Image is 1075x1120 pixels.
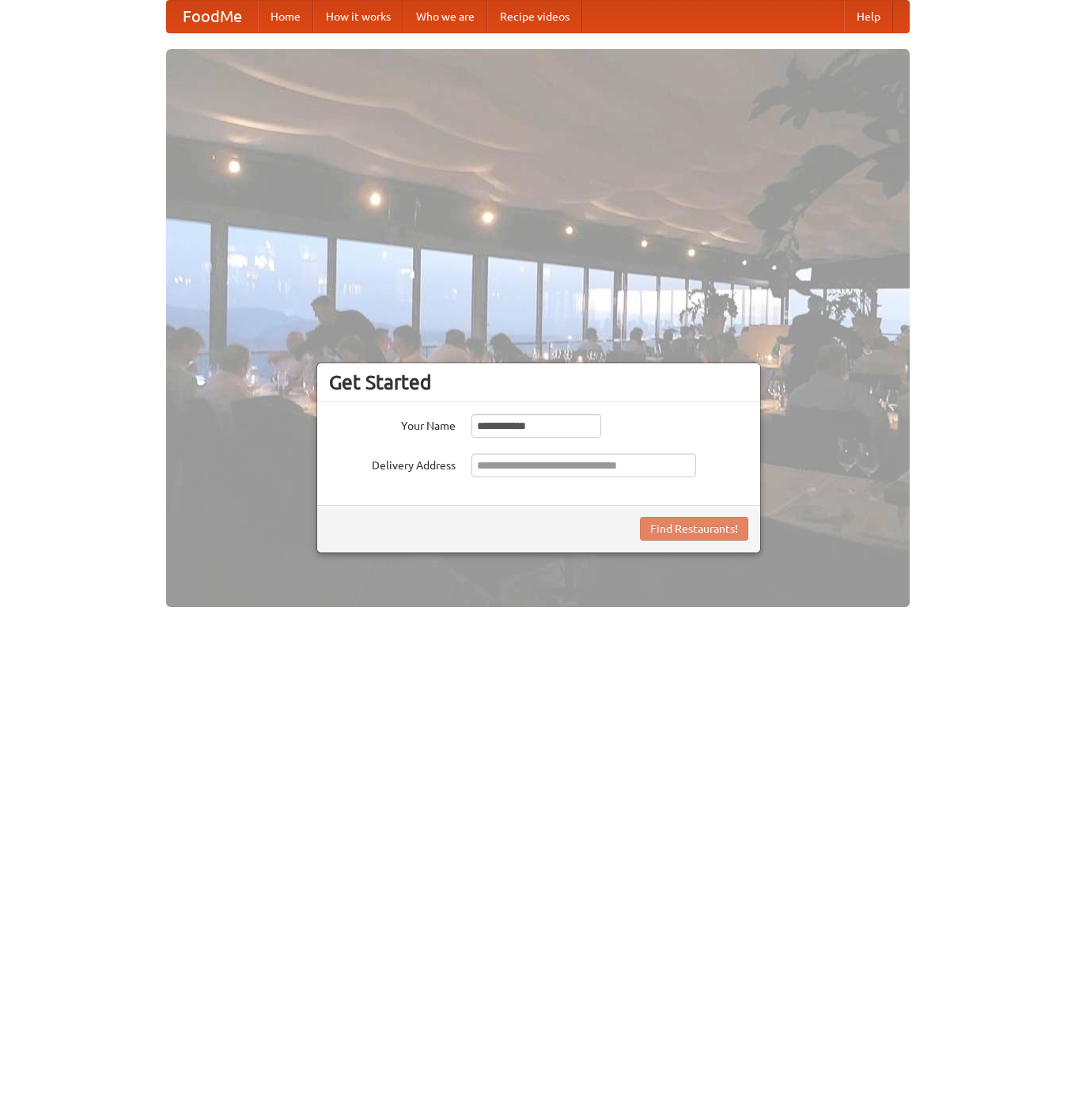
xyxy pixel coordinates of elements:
[844,1,893,32] a: Help
[258,1,313,32] a: Home
[329,414,456,434] label: Your Name
[329,454,456,473] label: Delivery Address
[640,517,748,541] button: Find Restaurants!
[487,1,582,32] a: Recipe videos
[167,1,258,32] a: FoodMe
[329,370,748,394] h3: Get Started
[313,1,403,32] a: How it works
[403,1,487,32] a: Who we are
